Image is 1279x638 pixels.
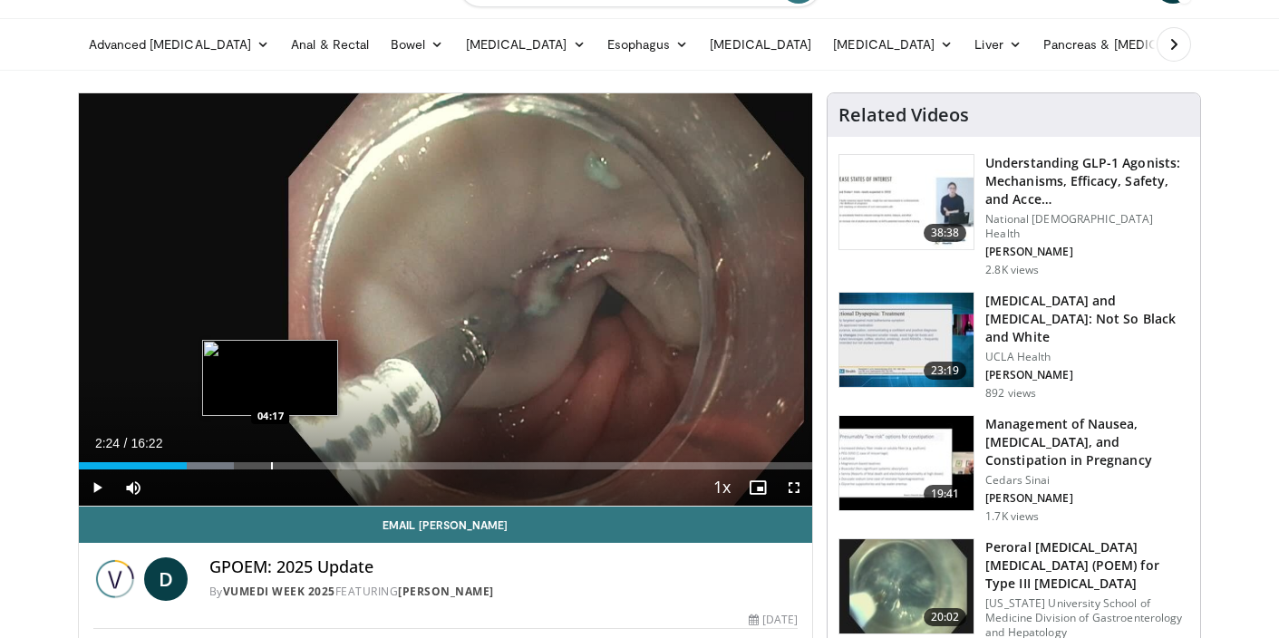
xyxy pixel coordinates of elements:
button: Fullscreen [776,469,812,506]
p: [PERSON_NAME] [985,368,1189,382]
a: [MEDICAL_DATA] [455,26,596,63]
a: D [144,557,188,601]
a: [PERSON_NAME] [398,584,494,599]
img: 3f502ed6-a0e1-4f11-8561-1a25583b0f82.150x105_q85_crop-smart_upscale.jpg [839,539,974,633]
p: National [DEMOGRAPHIC_DATA] Health [985,212,1189,241]
img: 10897e49-57d0-4dda-943f-d9cde9436bef.150x105_q85_crop-smart_upscale.jpg [839,155,974,249]
a: Esophagus [596,26,700,63]
h3: [MEDICAL_DATA] and [MEDICAL_DATA]: Not So Black and White [985,292,1189,346]
a: Liver [964,26,1032,63]
h3: Understanding GLP-1 Agonists: Mechanisms, Efficacy, Safety, and Acce… [985,154,1189,208]
a: Vumedi Week 2025 [223,584,335,599]
span: 19:41 [924,485,967,503]
p: Cedars Sinai [985,473,1189,488]
div: [DATE] [749,612,798,628]
h4: GPOEM: 2025 Update [209,557,799,577]
span: 16:22 [131,436,162,450]
h3: Management of Nausea, [MEDICAL_DATA], and Constipation in Pregnancy [985,415,1189,469]
button: Playback Rate [703,469,740,506]
a: Advanced [MEDICAL_DATA] [78,26,281,63]
a: 19:41 Management of Nausea, [MEDICAL_DATA], and Constipation in Pregnancy Cedars Sinai [PERSON_NA... [838,415,1189,524]
p: UCLA Health [985,350,1189,364]
a: Anal & Rectal [280,26,380,63]
video-js: Video Player [79,93,813,507]
img: Vumedi Week 2025 [93,557,137,601]
div: By FEATURING [209,584,799,600]
div: Progress Bar [79,462,813,469]
img: 65f4abe4-8851-4095-bf95-68cae67d5ccb.150x105_q85_crop-smart_upscale.jpg [839,293,974,387]
button: Mute [115,469,151,506]
p: 892 views [985,386,1036,401]
span: 2:24 [95,436,120,450]
a: [MEDICAL_DATA] [822,26,964,63]
h4: Related Videos [838,104,969,126]
button: Enable picture-in-picture mode [740,469,776,506]
a: [MEDICAL_DATA] [699,26,822,63]
p: 2.8K views [985,263,1039,277]
span: / [124,436,128,450]
p: 1.7K views [985,509,1039,524]
span: 23:19 [924,362,967,380]
img: image.jpeg [202,340,338,416]
span: 20:02 [924,608,967,626]
a: 23:19 [MEDICAL_DATA] and [MEDICAL_DATA]: Not So Black and White UCLA Health [PERSON_NAME] 892 views [838,292,1189,401]
p: [PERSON_NAME] [985,245,1189,259]
button: Play [79,469,115,506]
a: Email [PERSON_NAME] [79,507,813,543]
img: 51017488-4c10-4926-9dc3-d6d3957cf75a.150x105_q85_crop-smart_upscale.jpg [839,416,974,510]
span: 38:38 [924,224,967,242]
h3: Peroral [MEDICAL_DATA] [MEDICAL_DATA] (POEM) for Type III [MEDICAL_DATA] [985,538,1189,593]
a: Pancreas & [MEDICAL_DATA] [1032,26,1245,63]
a: Bowel [380,26,454,63]
a: 38:38 Understanding GLP-1 Agonists: Mechanisms, Efficacy, Safety, and Acce… National [DEMOGRAPHIC... [838,154,1189,277]
p: [PERSON_NAME] [985,491,1189,506]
